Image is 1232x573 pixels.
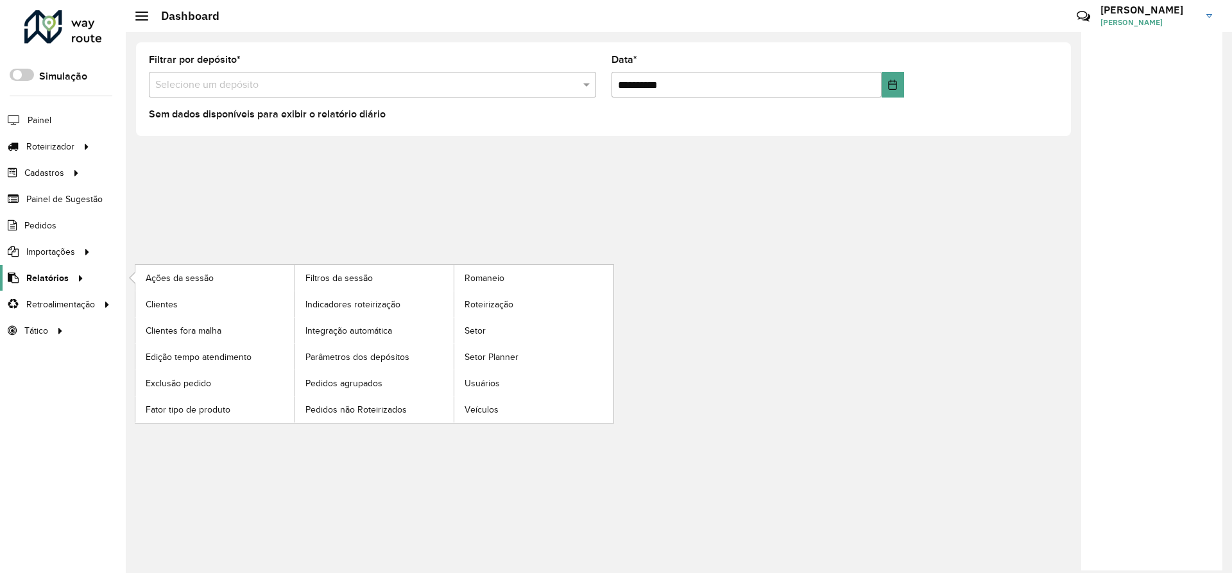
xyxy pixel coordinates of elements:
span: Pedidos agrupados [305,377,382,390]
a: Roteirização [454,291,613,317]
span: Painel [28,114,51,127]
h2: Dashboard [148,9,219,23]
span: Roteirização [465,298,513,311]
span: Fator tipo de produto [146,403,230,416]
a: Fator tipo de produto [135,397,295,422]
span: Relatórios [26,271,69,285]
a: Exclusão pedido [135,370,295,396]
span: Tático [24,324,48,338]
span: Retroalimentação [26,298,95,311]
label: Sem dados disponíveis para exibir o relatório diário [149,107,386,122]
a: Clientes [135,291,295,317]
a: Filtros da sessão [295,265,454,291]
a: Edição tempo atendimento [135,344,295,370]
span: Roteirizador [26,140,74,153]
span: Pedidos não Roteirizados [305,403,407,416]
a: Ações da sessão [135,265,295,291]
a: Setor Planner [454,344,613,370]
label: Data [612,52,637,67]
label: Filtrar por depósito [149,52,241,67]
span: Filtros da sessão [305,271,373,285]
a: Usuários [454,370,613,396]
span: Integração automática [305,324,392,338]
span: Setor [465,324,486,338]
span: [PERSON_NAME] [1100,17,1197,28]
label: Simulação [39,69,87,84]
a: Contato Rápido [1070,3,1097,30]
h3: [PERSON_NAME] [1100,4,1197,16]
a: Clientes fora malha [135,318,295,343]
a: Parâmetros dos depósitos [295,344,454,370]
span: Setor Planner [465,350,518,364]
span: Clientes fora malha [146,324,221,338]
a: Integração automática [295,318,454,343]
span: Importações [26,245,75,259]
a: Pedidos agrupados [295,370,454,396]
span: Parâmetros dos depósitos [305,350,409,364]
span: Exclusão pedido [146,377,211,390]
a: Pedidos não Roteirizados [295,397,454,422]
a: Setor [454,318,613,343]
button: Choose Date [882,72,904,98]
span: Pedidos [24,219,56,232]
span: Veículos [465,403,499,416]
span: Romaneio [465,271,504,285]
span: Edição tempo atendimento [146,350,252,364]
a: Romaneio [454,265,613,291]
a: Veículos [454,397,613,422]
a: Indicadores roteirização [295,291,454,317]
span: Usuários [465,377,500,390]
span: Cadastros [24,166,64,180]
span: Painel de Sugestão [26,192,103,206]
span: Clientes [146,298,178,311]
span: Ações da sessão [146,271,214,285]
span: Indicadores roteirização [305,298,400,311]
